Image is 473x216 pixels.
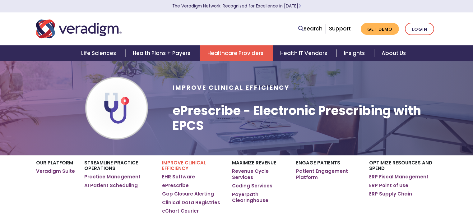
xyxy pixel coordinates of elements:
a: eChart Courier [162,208,199,214]
a: Clinical Data Registries [162,200,220,206]
a: Gap Closure Alerting [162,191,214,197]
a: Support [329,25,351,32]
a: Life Sciences [74,45,125,61]
a: ERP Supply Chain [369,191,412,197]
a: EHR Software [162,174,195,180]
a: Veradigm Suite [36,168,75,174]
a: ERP Fiscal Management [369,174,429,180]
img: Veradigm logo [36,19,122,39]
a: Payerpath Clearinghouse [232,191,286,204]
a: Get Demo [361,23,399,35]
a: Insights [336,45,374,61]
a: Login [405,23,434,35]
h1: ePrescribe - Electronic Prescribing with EPCS [173,103,437,133]
span: Improve Clinical Efficiency [173,84,290,92]
a: Practice Management [84,174,141,180]
a: ERP Point of Use [369,182,408,189]
a: Health IT Vendors [273,45,336,61]
a: Coding Services [232,183,272,189]
a: AI Patient Scheduling [84,182,138,189]
a: Health Plans + Payers [125,45,200,61]
a: Revenue Cycle Services [232,168,286,180]
a: Patient Engagement Platform [296,168,360,180]
a: The Veradigm Network: Recognized for Excellence in [DATE]Learn More [172,3,301,9]
a: Healthcare Providers [200,45,273,61]
a: About Us [374,45,413,61]
a: Search [298,25,322,33]
span: Learn More [298,3,301,9]
a: ePrescribe [162,182,189,189]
